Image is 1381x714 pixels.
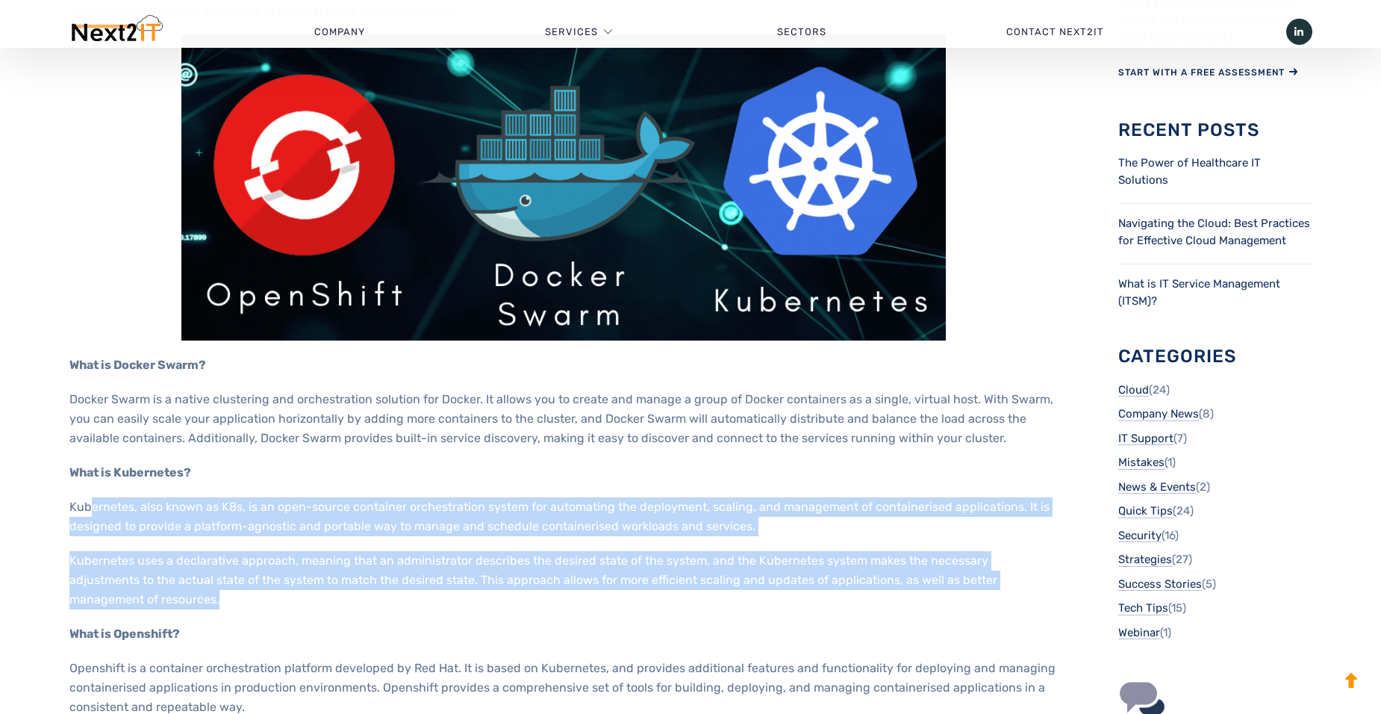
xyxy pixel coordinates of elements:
[69,465,191,479] strong: What is Kubernetes?
[1118,277,1280,308] a: What is IT Service Management (ITSM)?
[1118,479,1196,496] a: News & Events
[69,390,1059,448] p: Docker Swarm is a native clustering and orchestration solution for Docker. It allows you to creat...
[1118,576,1312,593] li: (5)
[1118,454,1312,471] li: (1)
[1118,527,1312,544] li: (16)
[1118,600,1168,617] a: Tech Tips
[1118,120,1312,140] h3: Recent Posts
[1118,600,1312,617] li: (15)
[1118,479,1312,496] li: (2)
[1118,503,1312,520] li: (24)
[1118,576,1202,593] a: Success Stories
[69,497,1059,536] p: Kubernetes, also known as K8s, is an open-source container orchestration system for automating th...
[545,10,598,55] a: Services
[1118,156,1261,187] a: The Power of Healthcare IT Solutions
[1118,503,1173,520] a: Quick Tips
[1118,382,1312,399] li: (24)
[1118,551,1312,568] li: (27)
[1118,382,1149,399] a: Cloud
[1118,60,1298,83] a: START WITH A FREE ASSESSMENT
[1118,454,1165,471] a: Mistakes
[1118,527,1162,544] a: Security
[1118,406,1199,423] a: Company News
[225,10,455,55] a: Company
[917,10,1194,55] a: Contact Next2IT
[1118,624,1312,642] li: (1)
[1118,406,1312,423] li: (8)
[688,10,917,55] a: Sectors
[1118,430,1173,447] a: IT Support
[69,627,180,641] strong: What is Openshift?
[69,15,163,49] img: Next2IT
[1118,347,1312,366] h3: Categories
[1118,624,1160,642] a: Webinar
[69,358,206,372] strong: What is Docker Swarm?
[69,551,1059,609] p: Kubernetes uses a declarative approach, meaning that an administrator describes the desired state...
[1118,430,1312,447] li: (7)
[1118,217,1310,247] a: Navigating the Cloud: Best Practices for Effective Cloud Management
[1118,551,1172,568] a: Strategies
